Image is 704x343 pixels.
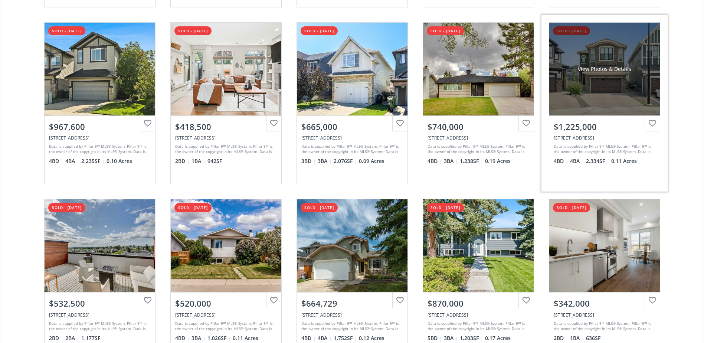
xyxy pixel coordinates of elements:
span: 5 BD [428,334,442,342]
span: 2 BD [175,157,190,165]
span: 1,026 SF [207,334,231,342]
span: 0.11 Acres [233,334,258,342]
div: $740,000 [428,121,529,133]
span: 4 BA [65,157,79,165]
a: sold - [DATE]$665,000[STREET_ADDRESS]Data is supplied by Pillar 9™ MLS® System. Pillar 9™ is the ... [289,15,415,192]
div: $870,000 [428,298,529,309]
a: sold - [DATE]View Photos & Details$1,225,000[STREET_ADDRESS]Data is supplied by Pillar 9™ MLS® Sy... [541,15,668,192]
div: Data is supplied by Pillar 9™ MLS® System. Pillar 9™ is the owner of the copyright in its MLS® Sy... [554,321,654,332]
div: Data is supplied by Pillar 9™ MLS® System. Pillar 9™ is the owner of the copyright in its MLS® Sy... [175,321,275,332]
span: 1 BA [570,334,584,342]
div: Data is supplied by Pillar 9™ MLS® System. Pillar 9™ is the owner of the copyright in its MLS® Sy... [428,144,527,155]
span: 1,238 SF [460,157,483,165]
div: 69 Sunmeadows Crescent SE, Calgary, AB T2X 3H3 [301,312,403,318]
span: 3 BD [301,157,316,165]
div: Data is supplied by Pillar 9™ MLS® System. Pillar 9™ is the owner of the copyright in its MLS® Sy... [301,321,401,332]
span: 1,203 SF [460,334,483,342]
div: 776 Acadia Drive SE, Calgary, AB T2J 0C5 [428,135,529,141]
div: Data is supplied by Pillar 9™ MLS® System. Pillar 9™ is the owner of the copyright in its MLS® Sy... [301,144,401,155]
div: Data is supplied by Pillar 9™ MLS® System. Pillar 9™ is the owner of the copyright in its MLS® Sy... [428,321,527,332]
span: 636 SF [586,334,600,342]
span: 0.09 Acres [359,157,384,165]
div: $1,225,000 [554,121,655,133]
span: 0.19 Acres [485,157,511,165]
div: 41 Silverado Ponds View SW, Calgary, AB T2X 0B6 [301,135,403,141]
span: 4 BD [428,157,442,165]
div: $532,500 [49,298,151,309]
span: 2 BD [554,334,568,342]
span: 4 BD [49,157,63,165]
span: 4 BD [175,334,190,342]
div: Data is supplied by Pillar 9™ MLS® System. Pillar 9™ is the owner of the copyright in its MLS® Sy... [175,144,275,155]
div: View Photos & Details [578,65,631,73]
div: 4307 Dovercrest Drive SE, Calgary, AB T2B 1X6 [175,312,277,318]
span: 0.11 Acres [611,157,637,165]
div: 30 West Grove Mews SW, Calgary, AB T3H 2B1 [554,135,655,141]
span: 4 BD [554,157,568,165]
div: $665,000 [301,121,403,133]
span: 2 BA [65,334,79,342]
a: sold - [DATE]$740,000[STREET_ADDRESS]Data is supplied by Pillar 9™ MLS® System. Pillar 9™ is the ... [415,15,541,192]
div: $418,500 [175,121,277,133]
a: sold - [DATE]$967,600[STREET_ADDRESS]Data is supplied by Pillar 9™ MLS® System. Pillar 9™ is the ... [37,15,163,192]
div: 8230 Broadcast Avenue SW #611, Calgary, AB T3H 6M1 [554,312,655,318]
span: 4 BA [318,334,332,342]
span: 0.12 Acres [359,334,384,342]
span: 4 BA [570,157,584,165]
span: 3 BA [444,157,458,165]
span: 0.17 Acres [485,334,511,342]
span: 3 BA [318,157,332,165]
span: 4 BD [301,334,316,342]
span: 2,334 SF [586,157,609,165]
a: sold - [DATE]$418,500[STREET_ADDRESS]Data is supplied by Pillar 9™ MLS® System. Pillar 9™ is the ... [163,15,289,192]
div: $967,600 [49,121,151,133]
span: 942 SF [207,157,222,165]
div: 118 Tuscany Summit Heath NW, Calgary, AB T3L 0B9 [49,135,151,141]
div: 2214 30 Street SW #106, Calgary, AB T3E 2L8 [175,135,277,141]
span: 3 BA [191,334,206,342]
span: 3 BA [444,334,458,342]
span: 1,752 SF [334,334,357,342]
span: 2,235 SF [81,157,105,165]
div: Data is supplied by Pillar 9™ MLS® System. Pillar 9™ is the owner of the copyright in its MLS® Sy... [49,321,149,332]
div: 108 Parkglen Place SE, Calgary, AB T2J 4M5 [428,312,529,318]
span: 2 BD [49,334,63,342]
div: $664,729 [301,298,403,309]
span: 1 BA [191,157,206,165]
span: 2,076 SF [334,157,357,165]
div: Data is supplied by Pillar 9™ MLS® System. Pillar 9™ is the owner of the copyright in its MLS® Sy... [554,144,654,155]
div: $520,000 [175,298,277,309]
span: 0.10 Acres [107,157,132,165]
span: 1,177 SF [81,334,100,342]
div: Data is supplied by Pillar 9™ MLS® System. Pillar 9™ is the owner of the copyright in its MLS® Sy... [49,144,149,155]
div: 3450 19 Street SW #406, Calgary, AB T2T6V7 [49,312,151,318]
div: $342,000 [554,298,655,309]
